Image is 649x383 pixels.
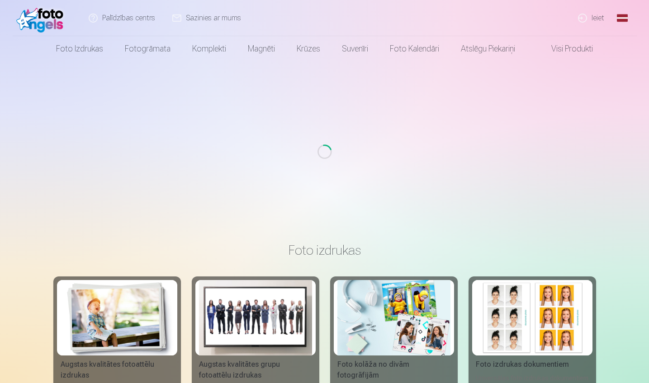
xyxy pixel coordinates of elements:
[57,359,177,381] div: Augstas kvalitātes fotoattēlu izdrukas
[16,4,68,33] img: /fa1
[331,36,379,61] a: Suvenīri
[526,36,604,61] a: Visi produkti
[61,242,589,258] h3: Foto izdrukas
[61,280,174,355] img: Augstas kvalitātes fotoattēlu izdrukas
[379,36,450,61] a: Foto kalendāri
[472,359,592,370] div: Foto izdrukas dokumentiem
[337,280,450,355] img: Foto kolāža no divām fotogrāfijām
[450,36,526,61] a: Atslēgu piekariņi
[199,280,312,355] img: Augstas kvalitātes grupu fotoattēlu izdrukas
[114,36,181,61] a: Fotogrāmata
[45,36,114,61] a: Foto izdrukas
[237,36,286,61] a: Magnēti
[181,36,237,61] a: Komplekti
[334,359,454,381] div: Foto kolāža no divām fotogrāfijām
[195,359,316,381] div: Augstas kvalitātes grupu fotoattēlu izdrukas
[286,36,331,61] a: Krūzes
[476,280,589,355] img: Foto izdrukas dokumentiem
